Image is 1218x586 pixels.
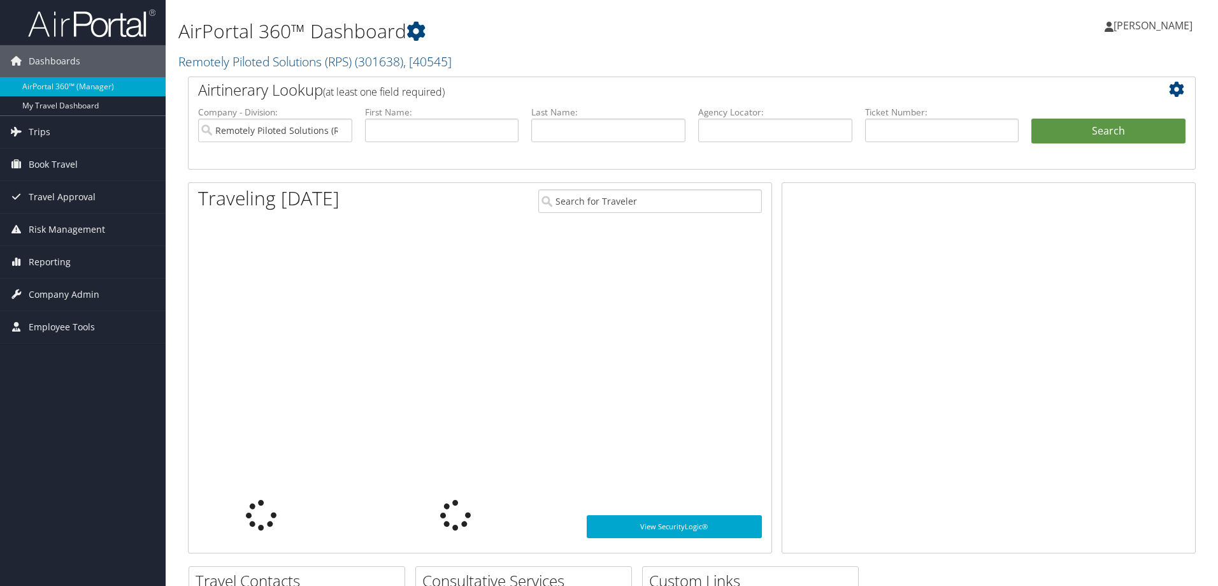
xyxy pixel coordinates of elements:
[198,106,352,119] label: Company - Division:
[29,116,50,148] span: Trips
[29,149,78,180] span: Book Travel
[403,53,452,70] span: , [ 40545 ]
[28,8,155,38] img: airportal-logo.png
[29,214,105,245] span: Risk Management
[531,106,685,119] label: Last Name:
[323,85,445,99] span: (at least one field required)
[365,106,519,119] label: First Name:
[178,53,452,70] a: Remotely Piloted Solutions (RPS)
[698,106,852,119] label: Agency Locator:
[29,246,71,278] span: Reporting
[178,18,863,45] h1: AirPortal 360™ Dashboard
[865,106,1019,119] label: Ticket Number:
[538,189,762,213] input: Search for Traveler
[1105,6,1205,45] a: [PERSON_NAME]
[1031,119,1186,144] button: Search
[198,79,1101,101] h2: Airtinerary Lookup
[587,515,762,538] a: View SecurityLogic®
[198,185,340,212] h1: Traveling [DATE]
[1114,18,1193,33] span: [PERSON_NAME]
[29,279,99,311] span: Company Admin
[29,181,96,213] span: Travel Approval
[355,53,403,70] span: ( 301638 )
[29,45,80,77] span: Dashboards
[29,311,95,343] span: Employee Tools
